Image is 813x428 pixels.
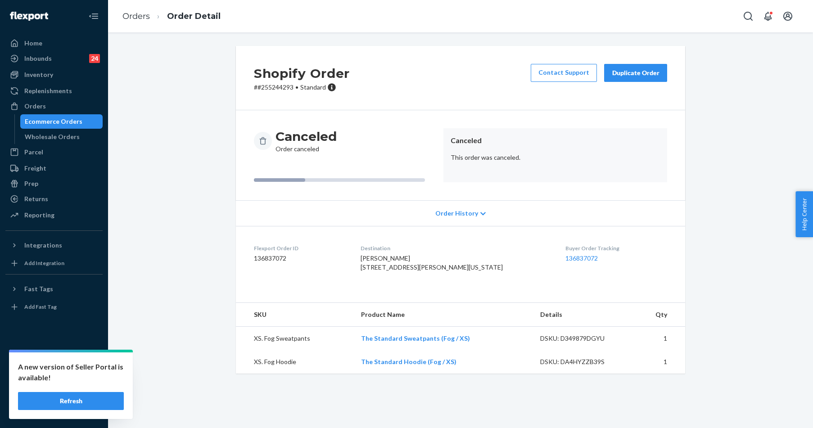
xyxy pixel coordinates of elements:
[10,12,48,21] img: Flexport logo
[5,84,103,98] a: Replenishments
[24,284,53,293] div: Fast Tags
[20,114,103,129] a: Ecommerce Orders
[354,303,533,327] th: Product Name
[276,128,337,144] h3: Canceled
[24,148,43,157] div: Parcel
[531,64,597,82] a: Contact Support
[632,350,685,374] td: 1
[18,361,124,383] p: A new version of Seller Portal is available!
[276,128,337,153] div: Order canceled
[115,3,228,30] ol: breadcrumbs
[89,54,100,63] div: 24
[5,208,103,222] a: Reporting
[5,357,103,371] a: Settings
[24,259,64,267] div: Add Integration
[5,192,103,206] a: Returns
[540,357,625,366] div: DSKU: DA4HYZZB39S
[18,392,124,410] button: Refresh
[5,68,103,82] a: Inventory
[236,327,354,351] td: XS. Fog Sweatpants
[361,254,503,271] span: [PERSON_NAME] [STREET_ADDRESS][PERSON_NAME][US_STATE]
[25,117,82,126] div: Ecommerce Orders
[24,70,53,79] div: Inventory
[739,7,757,25] button: Open Search Box
[254,83,350,92] p: # #255244293
[254,64,350,83] h2: Shopify Order
[604,64,667,82] button: Duplicate Order
[795,191,813,237] button: Help Center
[5,99,103,113] a: Orders
[254,244,346,252] dt: Flexport Order ID
[20,130,103,144] a: Wholesale Orders
[122,11,150,21] a: Orders
[24,241,62,250] div: Integrations
[632,327,685,351] td: 1
[5,145,103,159] a: Parcel
[5,372,103,387] button: Talk to Support
[24,211,54,220] div: Reporting
[565,244,667,252] dt: Buyer Order Tracking
[24,179,38,188] div: Prep
[5,282,103,296] button: Fast Tags
[5,387,103,402] a: Help Center
[167,11,221,21] a: Order Detail
[361,358,456,365] a: The Standard Hoodie (Fog / XS)
[5,256,103,270] a: Add Integration
[24,303,57,311] div: Add Fast Tag
[24,102,46,111] div: Orders
[300,83,326,91] span: Standard
[295,83,298,91] span: •
[254,254,346,263] dd: 136837072
[533,303,632,327] th: Details
[565,254,598,262] a: 136837072
[236,303,354,327] th: SKU
[24,164,46,173] div: Freight
[435,209,478,218] span: Order History
[759,7,777,25] button: Open notifications
[5,176,103,191] a: Prep
[24,194,48,203] div: Returns
[24,86,72,95] div: Replenishments
[24,39,42,48] div: Home
[5,51,103,66] a: Inbounds24
[25,132,80,141] div: Wholesale Orders
[24,54,52,63] div: Inbounds
[5,36,103,50] a: Home
[5,403,103,417] button: Give Feedback
[5,238,103,252] button: Integrations
[361,334,470,342] a: The Standard Sweatpants (Fog / XS)
[451,153,660,162] p: This order was canceled.
[236,350,354,374] td: XS. Fog Hoodie
[5,161,103,176] a: Freight
[756,401,804,423] iframe: Opens a widget where you can chat to one of our agents
[5,300,103,314] a: Add Fast Tag
[361,244,551,252] dt: Destination
[632,303,685,327] th: Qty
[779,7,797,25] button: Open account menu
[451,135,660,146] header: Canceled
[612,68,659,77] div: Duplicate Order
[540,334,625,343] div: DSKU: D349879DGYU
[85,7,103,25] button: Close Navigation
